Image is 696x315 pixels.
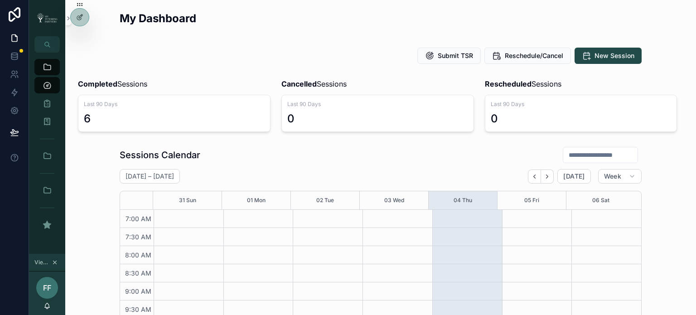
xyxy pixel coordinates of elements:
[484,48,571,64] button: Reschedule/Cancel
[247,191,266,209] button: 01 Mon
[598,169,642,184] button: Week
[575,48,642,64] button: New Session
[123,305,154,313] span: 9:30 AM
[557,169,590,184] button: [DATE]
[384,191,404,209] button: 03 Wed
[594,51,634,60] span: New Session
[123,233,154,241] span: 7:30 AM
[43,282,51,293] span: FF
[485,79,532,88] strong: Rescheduled
[454,191,472,209] button: 04 Thu
[485,78,561,89] span: Sessions
[417,48,481,64] button: Submit TSR
[84,101,265,108] span: Last 90 Days
[287,111,295,126] div: 0
[34,259,50,266] span: Viewing as [PERSON_NAME]
[281,79,317,88] strong: Cancelled
[528,170,541,184] button: Back
[541,170,554,184] button: Next
[179,191,196,209] button: 31 Sun
[505,51,563,60] span: Reschedule/Cancel
[287,101,468,108] span: Last 90 Days
[604,172,621,180] span: Week
[126,172,174,181] h2: [DATE] – [DATE]
[34,12,60,24] img: App logo
[524,191,539,209] button: 05 Fri
[120,11,196,26] h2: My Dashboard
[438,51,473,60] span: Submit TSR
[123,287,154,295] span: 9:00 AM
[84,111,91,126] div: 6
[78,78,147,89] span: Sessions
[120,149,200,161] h1: Sessions Calendar
[316,191,334,209] button: 02 Tue
[123,269,154,277] span: 8:30 AM
[281,78,347,89] span: Sessions
[491,101,672,108] span: Last 90 Days
[78,79,117,88] strong: Completed
[123,215,154,223] span: 7:00 AM
[123,251,154,259] span: 8:00 AM
[563,172,585,180] span: [DATE]
[491,111,498,126] div: 0
[592,191,609,209] button: 06 Sat
[29,53,65,245] div: scrollable content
